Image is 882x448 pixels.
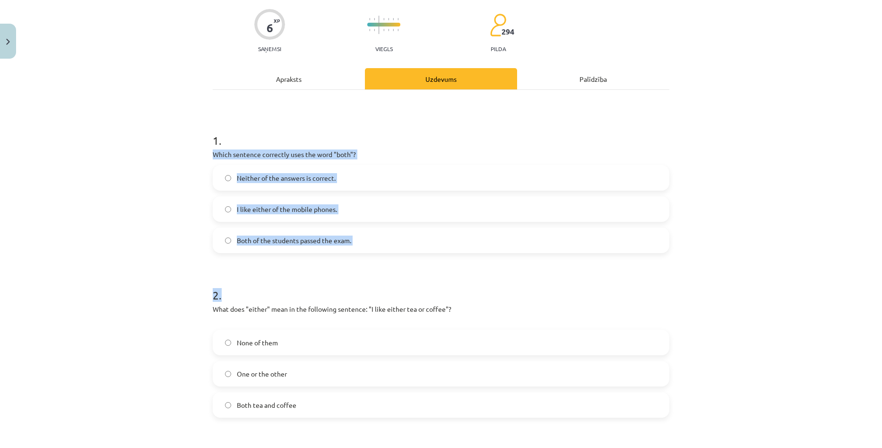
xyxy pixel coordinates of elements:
[393,18,394,20] img: icon-short-line-57e1e144782c952c97e751825c79c345078a6d821885a25fce030b3d8c18986b.svg
[375,45,393,52] p: Viegls
[398,29,398,31] img: icon-short-line-57e1e144782c952c97e751825c79c345078a6d821885a25fce030b3d8c18986b.svg
[213,304,669,324] p: What does "either" mean in the following sentence: "I like either tea or coffee"?
[213,68,365,89] div: Apraksts
[225,175,231,181] input: Neither of the answers is correct.
[225,402,231,408] input: Both tea and coffee
[213,149,669,159] p: Which sentence correctly uses the word "both"?
[517,68,669,89] div: Palīdzība
[365,68,517,89] div: Uzdevums
[388,29,389,31] img: icon-short-line-57e1e144782c952c97e751825c79c345078a6d821885a25fce030b3d8c18986b.svg
[274,18,280,23] span: XP
[374,18,375,20] img: icon-short-line-57e1e144782c952c97e751825c79c345078a6d821885a25fce030b3d8c18986b.svg
[6,39,10,45] img: icon-close-lesson-0947bae3869378f0d4975bcd49f059093ad1ed9edebbc8119c70593378902aed.svg
[225,237,231,244] input: Both of the students passed the exam.
[379,16,380,34] img: icon-long-line-d9ea69661e0d244f92f715978eff75569469978d946b2353a9bb055b3ed8787d.svg
[237,369,287,379] span: One or the other
[237,338,278,348] span: None of them
[369,29,370,31] img: icon-short-line-57e1e144782c952c97e751825c79c345078a6d821885a25fce030b3d8c18986b.svg
[225,206,231,212] input: I like either of the mobile phones.
[267,21,273,35] div: 6
[237,400,296,410] span: Both tea and coffee
[374,29,375,31] img: icon-short-line-57e1e144782c952c97e751825c79c345078a6d821885a25fce030b3d8c18986b.svg
[254,45,285,52] p: Saņemsi
[237,173,336,183] span: Neither of the answers is correct.
[502,27,514,36] span: 294
[369,18,370,20] img: icon-short-line-57e1e144782c952c97e751825c79c345078a6d821885a25fce030b3d8c18986b.svg
[491,45,506,52] p: pilda
[237,236,351,246] span: Both of the students passed the exam.
[225,340,231,346] input: None of them
[393,29,394,31] img: icon-short-line-57e1e144782c952c97e751825c79c345078a6d821885a25fce030b3d8c18986b.svg
[388,18,389,20] img: icon-short-line-57e1e144782c952c97e751825c79c345078a6d821885a25fce030b3d8c18986b.svg
[490,13,506,37] img: students-c634bb4e5e11cddfef0936a35e636f08e4e9abd3cc4e673bd6f9a4125e45ecb1.svg
[398,18,398,20] img: icon-short-line-57e1e144782c952c97e751825c79c345078a6d821885a25fce030b3d8c18986b.svg
[237,204,337,214] span: I like either of the mobile phones.
[383,18,384,20] img: icon-short-line-57e1e144782c952c97e751825c79c345078a6d821885a25fce030b3d8c18986b.svg
[383,29,384,31] img: icon-short-line-57e1e144782c952c97e751825c79c345078a6d821885a25fce030b3d8c18986b.svg
[225,371,231,377] input: One or the other
[213,117,669,147] h1: 1 .
[213,272,669,301] h1: 2 .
